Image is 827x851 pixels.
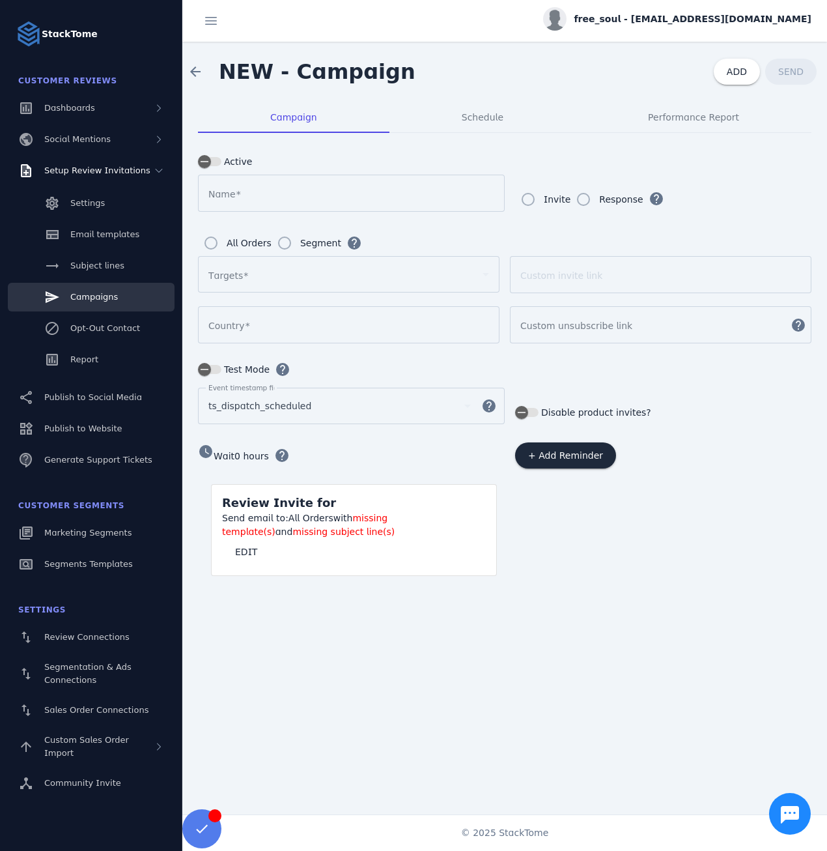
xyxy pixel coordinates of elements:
[208,270,243,281] mat-label: Targets
[235,547,257,556] span: EDIT
[44,455,152,465] span: Generate Support Tickets
[515,442,616,469] button: + Add Reminder
[714,59,760,85] button: ADD
[44,705,148,715] span: Sales Order Connections
[44,424,122,433] span: Publish to Website
[208,384,284,392] mat-label: Event timestamp field
[70,323,140,333] span: Opt-Out Contact
[473,398,505,414] mat-icon: help
[70,261,124,270] span: Subject lines
[574,12,811,26] span: free_soul - [EMAIL_ADDRESS][DOMAIN_NAME]
[214,451,234,461] span: Wait
[8,623,175,652] a: Review Connections
[208,321,245,331] mat-label: Country
[222,496,336,510] span: Review Invite for
[42,27,98,41] strong: StackTome
[520,321,632,331] mat-label: Custom unsubscribe link
[18,605,66,614] span: Settings
[541,192,570,207] label: Invite
[221,154,252,169] label: Active
[44,134,111,144] span: Social Mentions
[727,66,747,77] span: ADD
[44,528,132,538] span: Marketing Segments
[8,654,175,693] a: Segmentation & Ads Connections
[219,59,415,84] span: NEW - Campaign
[8,446,175,474] a: Generate Support Tickets
[292,526,395,537] span: missing subject line(s)
[222,539,270,565] button: EDIT
[275,526,293,537] span: and
[44,632,130,642] span: Review Connections
[270,113,317,122] span: Campaign
[543,7,567,31] img: profile.jpg
[208,317,489,333] input: Country
[70,292,118,302] span: Campaigns
[8,769,175,798] a: Community Invite
[44,166,150,175] span: Setup Review Invitations
[221,362,270,377] label: Test Mode
[539,405,651,420] label: Disable product invites?
[18,76,117,85] span: Customer Reviews
[70,229,139,239] span: Email templates
[8,220,175,249] a: Email templates
[44,559,133,569] span: Segments Templates
[520,270,602,281] mat-label: Custom invite link
[222,513,288,523] span: Send email to:
[8,414,175,443] a: Publish to Website
[44,392,142,402] span: Publish to Social Media
[18,501,124,510] span: Customer Segments
[198,444,214,459] mat-icon: watch_later
[543,7,811,31] button: free_soul - [EMAIL_ADDRESS][DOMAIN_NAME]
[596,192,643,207] label: Response
[208,189,236,199] mat-label: Name
[16,21,42,47] img: Logo image
[462,113,503,122] span: Schedule
[44,735,129,758] span: Custom Sales Order Import
[8,550,175,579] a: Segments Templates
[8,696,175,725] a: Sales Order Connections
[70,354,98,364] span: Report
[70,198,105,208] span: Settings
[44,778,121,788] span: Community Invite
[227,235,272,251] div: All Orders
[8,314,175,343] a: Opt-Out Contact
[208,398,311,414] span: ts_dispatch_scheduled
[8,345,175,374] a: Report
[298,235,341,251] label: Segment
[8,252,175,280] a: Subject lines
[8,189,175,218] a: Settings
[288,513,333,523] span: All Orders
[528,451,603,460] span: + Add Reminder
[333,513,353,523] span: with
[8,519,175,547] a: Marketing Segments
[234,451,269,461] span: 0 hours
[8,283,175,311] a: Campaigns
[648,113,739,122] span: Performance Report
[44,103,95,113] span: Dashboards
[44,662,132,685] span: Segmentation & Ads Connections
[8,383,175,412] a: Publish to Social Media
[461,826,549,840] span: © 2025 StackTome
